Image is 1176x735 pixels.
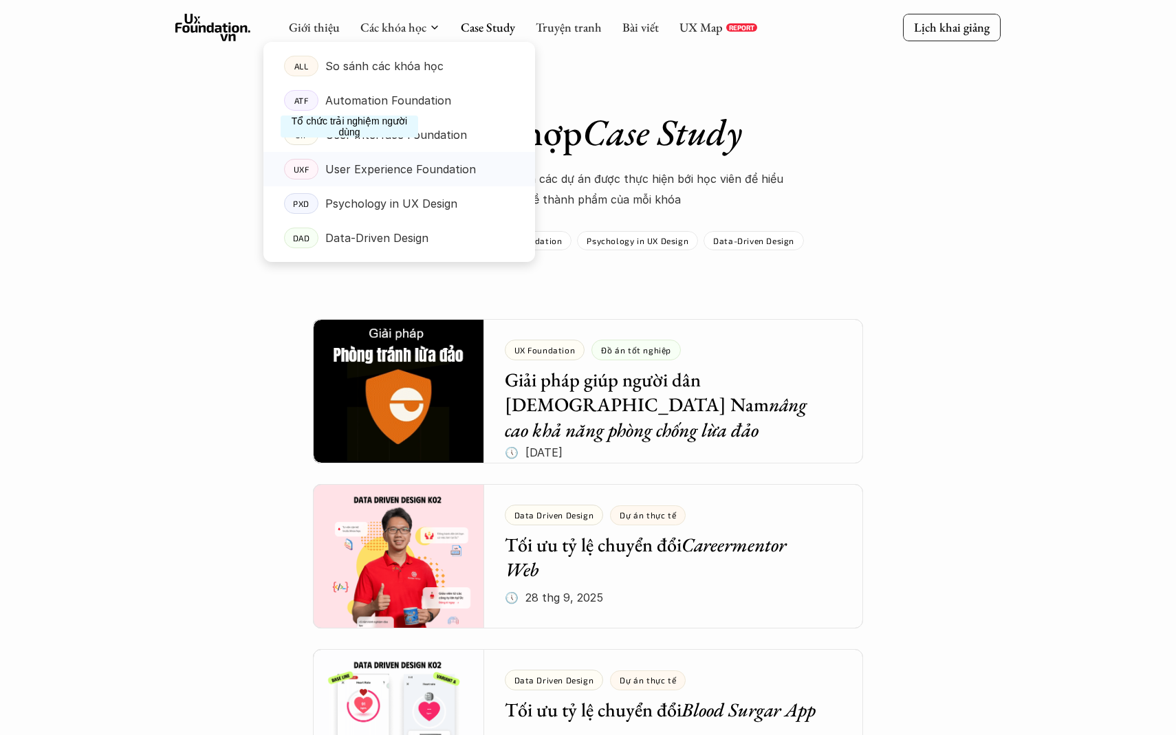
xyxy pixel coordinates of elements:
[536,19,602,35] a: Truyện tranh
[347,110,829,155] h1: Tổng hợp
[622,19,659,35] a: Bài viết
[914,19,990,35] p: Lịch khai giảng
[325,90,451,111] p: Automation Foundation
[325,193,457,214] p: Psychology in UX Design
[587,236,688,245] p: Psychology in UX Design
[325,124,467,145] p: User Interface Foundation
[360,19,426,35] a: Các khóa học
[325,56,444,76] p: So sánh các khóa học
[294,61,309,71] p: ALL
[903,14,1001,41] a: Lịch khai giảng
[461,19,515,35] a: Case Study
[295,130,308,140] p: UIF
[293,199,309,208] p: PXD
[313,319,863,463] a: UX FoundationĐồ án tốt nghiệpGiải pháp giúp người dân [DEMOGRAPHIC_DATA] Namnâng cao khả năng phò...
[577,231,698,250] a: Psychology in UX Design
[679,19,723,35] a: UX Map
[294,96,309,105] p: ATF
[289,19,340,35] a: Giới thiệu
[263,49,535,83] a: ALLSo sánh các khóa học
[263,186,535,221] a: PXDPsychology in UX Design
[713,236,794,245] p: Data-Driven Design
[325,228,428,248] p: Data-Driven Design
[313,484,863,628] a: Data Driven DesignDự án thực tếTối ưu tỷ lệ chuyển đổiCareermentor Web🕔 28 thg 9, 2025
[263,83,535,118] a: ATFAutomation Foundation
[704,231,804,250] a: Data-Driven Design
[263,152,535,186] a: UXFUser Experience Foundation
[263,118,535,152] a: UIFUser Interface Foundation
[293,233,310,243] p: DAD
[582,108,742,156] em: Case Study
[729,23,754,32] p: REPORT
[294,164,309,174] p: UXF
[726,23,757,32] a: REPORT
[263,221,535,255] a: DADData-Driven Design
[325,159,476,179] p: User Experience Foundation
[382,168,794,210] p: Mời các bạn cùng xem qua các dự án được thực hiện bới học viên để hiểu thêm về thành phẩm của mỗi...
